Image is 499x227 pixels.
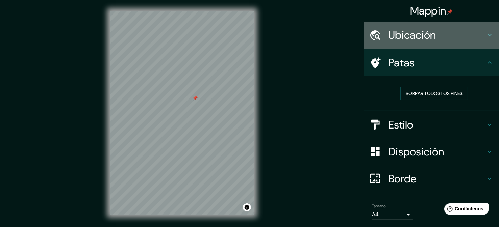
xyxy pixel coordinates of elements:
[364,165,499,192] div: Borde
[447,9,453,15] img: pin-icon.png
[400,87,468,100] button: Borrar todos los pines
[243,203,251,211] button: Activar o desactivar atribución
[388,28,436,42] font: Ubicación
[410,4,446,18] font: Mappin
[388,145,444,159] font: Disposición
[372,209,413,220] div: A4
[388,56,415,70] font: Patas
[388,172,417,186] font: Borde
[439,201,492,220] iframe: Lanzador de widgets de ayuda
[364,22,499,49] div: Ubicación
[364,111,499,138] div: Estilo
[372,203,386,209] font: Tamaño
[372,211,379,218] font: A4
[364,49,499,76] div: Patas
[110,11,254,215] canvas: Mapa
[364,138,499,165] div: Disposición
[406,90,463,96] font: Borrar todos los pines
[388,118,414,132] font: Estilo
